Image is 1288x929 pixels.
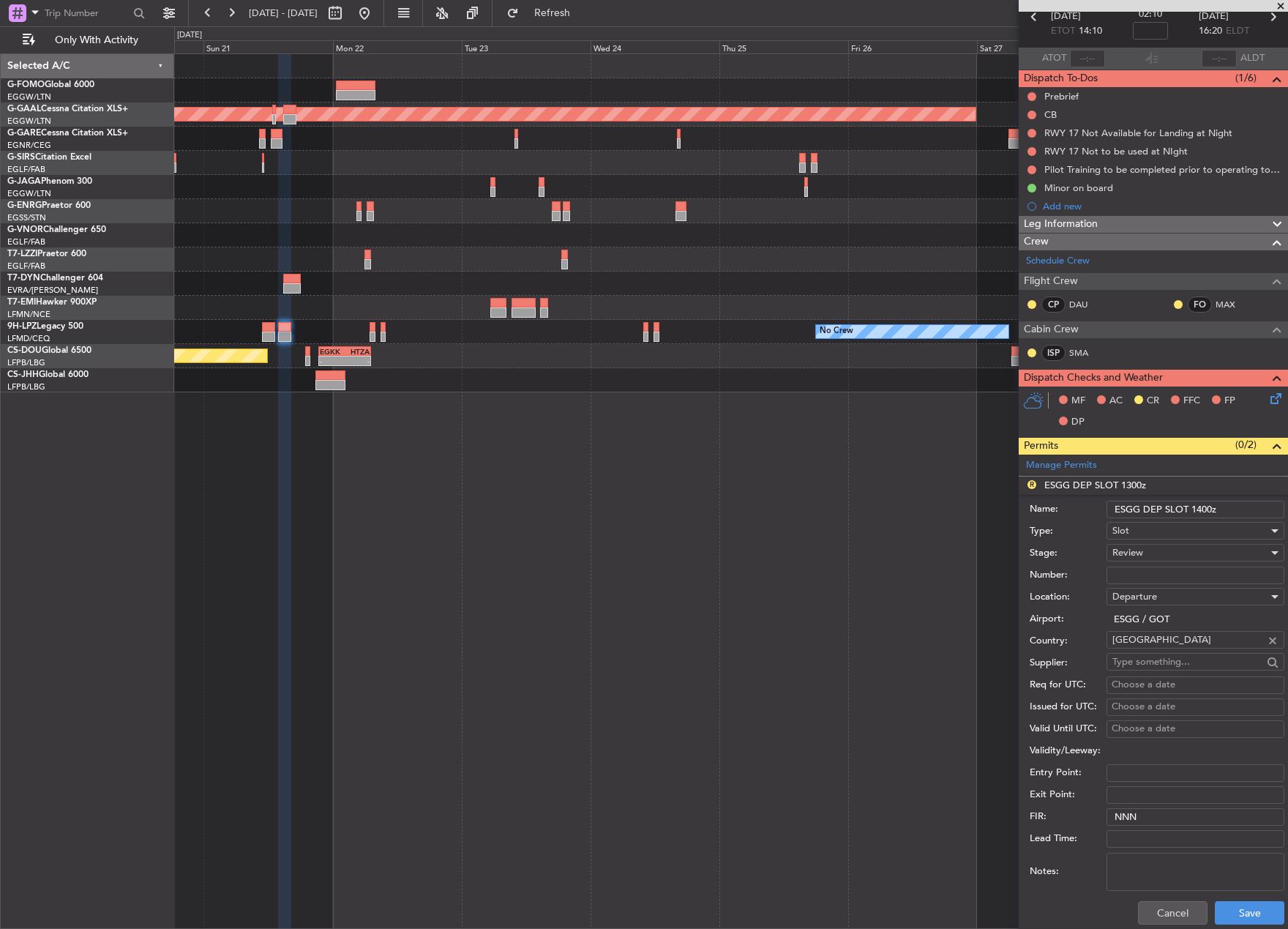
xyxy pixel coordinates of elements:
span: [DATE] [1051,10,1081,24]
span: MF [1071,394,1085,408]
label: Notes: [1030,865,1107,879]
a: T7-LZZIPraetor 600 [7,250,86,258]
a: G-JAGAPhenom 300 [7,177,92,186]
span: G-GARE [7,129,41,138]
a: T7-EMIHawker 900XP [7,298,97,307]
span: 9H-LPZ [7,322,37,331]
span: Crew [1024,234,1049,250]
a: MAX [1216,298,1248,311]
div: Tue 23 [462,40,591,53]
span: ATOT [1042,51,1066,66]
label: Validity/Leeway: [1030,744,1107,758]
input: Trip Number [45,2,129,24]
div: Sat 27 [977,40,1106,53]
div: Choose a date [1112,678,1279,693]
span: Dispatch To-Dos [1024,70,1098,87]
span: AC [1109,394,1123,408]
span: (0/2) [1235,437,1257,452]
span: G-SIRS [7,153,35,162]
div: Pilot Training to be completed prior to operating to LFMD [1044,163,1281,176]
span: ELDT [1226,24,1249,39]
span: [DATE] [1199,10,1229,24]
div: HTZA [345,347,370,356]
label: Airport: [1030,612,1107,627]
label: Lead Time: [1030,832,1107,846]
span: CR [1147,394,1159,408]
span: CS-JHH [7,370,39,379]
a: DAU [1069,298,1102,311]
span: ALDT [1240,51,1265,66]
span: 14:10 [1079,24,1102,39]
div: Mon 22 [333,40,462,53]
span: T7-DYN [7,274,40,283]
label: Location: [1030,590,1107,605]
span: Departure [1112,590,1157,603]
span: G-VNOR [7,225,43,234]
a: EGLF/FAB [7,236,45,247]
a: CS-JHHGlobal 6000 [7,370,89,379]
label: Supplier: [1030,656,1107,671]
a: LFPB/LBG [7,381,45,392]
div: CB [1044,108,1057,121]
span: FFC [1183,394,1200,408]
span: Slot [1112,524,1129,537]
div: Fri 26 [848,40,977,53]
span: Flight Crew [1024,273,1078,290]
div: [DATE] [177,29,202,42]
a: LFMD/CEQ [7,333,50,344]
label: Type: [1030,524,1107,539]
span: Only With Activity [38,35,154,45]
span: G-ENRG [7,201,42,210]
a: CS-DOUGlobal 6500 [7,346,91,355]
button: Only With Activity [16,29,159,52]
div: EGKK [320,347,345,356]
label: Country: [1030,634,1107,649]
input: Type something... [1112,651,1262,673]
a: EGGW/LTN [7,188,51,199]
span: [DATE] - [DATE] [249,7,318,20]
a: EGGW/LTN [7,116,51,127]
a: G-ENRGPraetor 600 [7,201,91,210]
span: ETOT [1051,24,1075,39]
div: ISP [1041,345,1066,361]
a: Manage Permits [1026,458,1097,473]
input: Type something... [1112,629,1262,651]
a: EGLF/FAB [7,261,45,272]
label: Issued for UTC: [1030,700,1107,715]
div: FO [1188,296,1212,313]
span: Dispatch Checks and Weather [1024,370,1163,387]
a: G-GAALCessna Citation XLS+ [7,105,128,113]
span: Refresh [522,8,583,18]
span: T7-EMI [7,298,36,307]
span: 16:20 [1199,24,1222,39]
a: G-FOMOGlobal 6000 [7,81,94,89]
button: Cancel [1138,901,1207,925]
label: FIR: [1030,810,1107,824]
div: - [345,357,370,365]
div: Prebrief [1044,90,1079,102]
span: G-FOMO [7,81,45,89]
a: EGNR/CEG [7,140,51,151]
a: Schedule Crew [1026,254,1090,269]
a: G-GARECessna Citation XLS+ [7,129,128,138]
span: T7-LZZI [7,250,37,258]
a: EGSS/STN [7,212,46,223]
span: (1/6) [1235,70,1257,86]
div: Minor on board [1044,182,1113,194]
input: --:-- [1070,50,1105,67]
label: Valid Until UTC: [1030,722,1107,736]
span: Leg Information [1024,216,1098,233]
div: Thu 25 [719,40,848,53]
span: CS-DOU [7,346,42,355]
span: G-GAAL [7,105,41,113]
div: CP [1041,296,1066,313]
a: SMA [1069,346,1102,359]
span: G-JAGA [7,177,41,186]
span: 02:10 [1139,7,1162,22]
a: EGLF/FAB [7,164,45,175]
label: Name: [1030,502,1107,517]
div: RWY 17 Not Available for Landing at Night [1044,127,1232,139]
a: EVRA/[PERSON_NAME] [7,285,98,296]
span: FP [1224,394,1235,408]
button: Save [1215,901,1284,925]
